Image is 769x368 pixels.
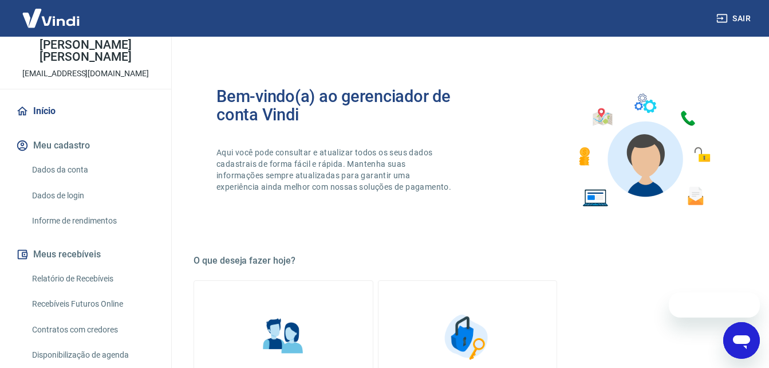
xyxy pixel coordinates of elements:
a: Recebíveis Futuros Online [27,292,157,316]
iframe: Fechar mensagem [641,295,664,318]
a: Início [14,99,157,124]
iframe: Mensagem da empresa [669,292,760,318]
img: Vindi [14,1,88,36]
button: Sair [714,8,755,29]
a: Informe de rendimentos [27,209,157,233]
p: [EMAIL_ADDRESS][DOMAIN_NAME] [22,68,149,80]
p: [PERSON_NAME] [PERSON_NAME] [9,39,162,63]
h5: O que deseja fazer hoje? [194,255,742,267]
span: Olá! Precisa de ajuda? [7,8,96,17]
img: Informações pessoais [255,308,312,366]
button: Meu cadastro [14,133,157,158]
iframe: Botão para abrir a janela de mensagens [723,322,760,359]
a: Relatório de Recebíveis [27,267,157,291]
img: Segurança [439,308,496,366]
a: Dados de login [27,184,157,208]
h2: Bem-vindo(a) ao gerenciador de conta Vindi [216,87,468,124]
button: Meus recebíveis [14,242,157,267]
a: Dados da conta [27,158,157,182]
img: Imagem de um avatar masculino com diversos icones exemplificando as funcionalidades do gerenciado... [569,87,719,214]
a: Disponibilização de agenda [27,343,157,367]
a: Contratos com credores [27,318,157,342]
p: Aqui você pode consultar e atualizar todos os seus dados cadastrais de forma fácil e rápida. Mant... [216,147,453,193]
